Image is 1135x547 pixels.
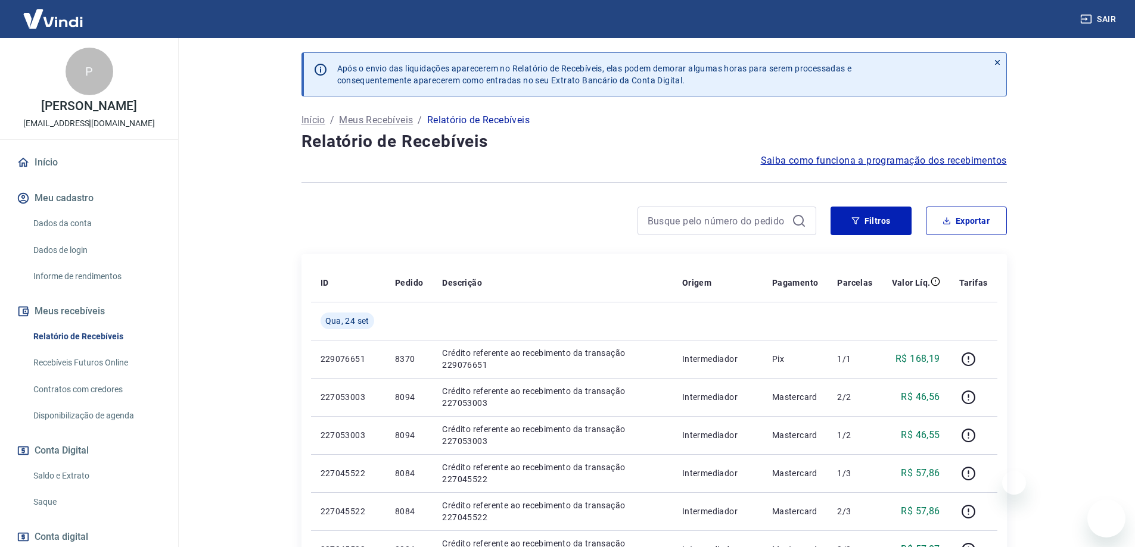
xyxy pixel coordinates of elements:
button: Exportar [926,207,1007,235]
div: P [66,48,113,95]
input: Busque pelo número do pedido [648,212,787,230]
p: 8094 [395,391,423,403]
a: Saiba como funciona a programação dos recebimentos [761,154,1007,168]
p: 229076651 [321,353,376,365]
a: Meus Recebíveis [339,113,413,127]
img: Vindi [14,1,92,37]
button: Conta Digital [14,437,164,464]
p: Crédito referente ao recebimento da transação 227045522 [442,499,663,523]
p: [EMAIL_ADDRESS][DOMAIN_NAME] [23,117,155,130]
p: R$ 57,86 [901,504,940,518]
p: 227053003 [321,391,376,403]
p: / [418,113,422,127]
a: Disponibilização de agenda [29,404,164,428]
p: Mastercard [772,391,819,403]
p: Mastercard [772,505,819,517]
p: Crédito referente ao recebimento da transação 227045522 [442,461,663,485]
p: 8094 [395,429,423,441]
p: Intermediador [682,429,753,441]
p: R$ 57,86 [901,466,940,480]
p: [PERSON_NAME] [41,100,136,112]
iframe: Botão para abrir a janela de mensagens [1087,499,1125,537]
button: Filtros [831,207,912,235]
p: Crédito referente ao recebimento da transação 229076651 [442,347,663,371]
p: R$ 46,55 [901,428,940,442]
p: Parcelas [837,277,872,289]
p: Crédito referente ao recebimento da transação 227053003 [442,423,663,447]
p: R$ 168,19 [895,352,940,366]
a: Início [14,149,164,176]
a: Saldo e Extrato [29,464,164,488]
p: ID [321,277,329,289]
p: 2/3 [837,505,872,517]
p: Crédito referente ao recebimento da transação 227053003 [442,385,663,409]
p: 8084 [395,467,423,479]
p: Intermediador [682,353,753,365]
p: Intermediador [682,467,753,479]
p: 1/1 [837,353,872,365]
span: Qua, 24 set [325,315,369,327]
p: Intermediador [682,505,753,517]
p: Pix [772,353,819,365]
p: 8084 [395,505,423,517]
p: 227053003 [321,429,376,441]
p: R$ 46,56 [901,390,940,404]
iframe: Fechar mensagem [1002,471,1026,495]
p: Valor Líq. [892,277,931,289]
p: Pedido [395,277,423,289]
p: 1/3 [837,467,872,479]
p: Origem [682,277,711,289]
p: Intermediador [682,391,753,403]
h4: Relatório de Recebíveis [301,130,1007,154]
p: Mastercard [772,429,819,441]
p: Descrição [442,277,482,289]
p: Mastercard [772,467,819,479]
a: Saque [29,490,164,514]
p: Pagamento [772,277,819,289]
button: Meus recebíveis [14,298,164,324]
button: Meu cadastro [14,185,164,211]
p: Tarifas [959,277,988,289]
a: Informe de rendimentos [29,264,164,289]
button: Sair [1078,8,1121,30]
span: Conta digital [35,529,88,545]
p: 1/2 [837,429,872,441]
a: Início [301,113,325,127]
p: 227045522 [321,467,376,479]
p: Após o envio das liquidações aparecerem no Relatório de Recebíveis, elas podem demorar algumas ho... [337,62,852,86]
p: 227045522 [321,505,376,517]
a: Dados de login [29,238,164,262]
p: 2/2 [837,391,872,403]
p: / [330,113,334,127]
p: Relatório de Recebíveis [427,113,530,127]
a: Contratos com credores [29,377,164,402]
a: Relatório de Recebíveis [29,324,164,349]
a: Recebíveis Futuros Online [29,351,164,375]
p: 8370 [395,353,423,365]
a: Dados da conta [29,211,164,236]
